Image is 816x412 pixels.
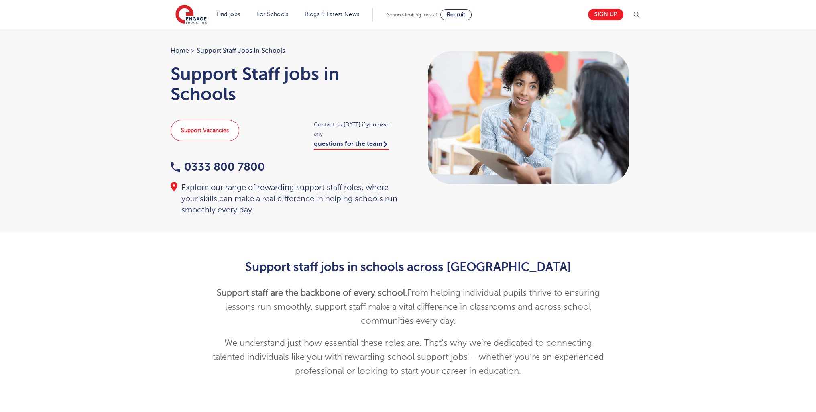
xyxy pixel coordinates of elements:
a: questions for the team [314,140,389,150]
strong: Support staff jobs in schools across [GEOGRAPHIC_DATA] [245,260,571,274]
span: Recruit [447,12,465,18]
a: Blogs & Latest News [305,11,360,17]
a: Home [171,47,189,54]
span: > [191,47,195,54]
h1: Support Staff jobs in Schools [171,64,400,104]
p: From helping individual pupils thrive to ensuring lessons run smoothly, support staff make a vita... [211,286,605,328]
span: Schools looking for staff [387,12,439,18]
a: Find jobs [217,11,240,17]
p: We understand just how essential these roles are. That’s why we’re dedicated to connecting talent... [211,336,605,378]
a: Recruit [440,9,472,20]
a: 0333 800 7800 [171,161,265,173]
a: For Schools [256,11,288,17]
img: Engage Education [175,5,207,25]
a: Sign up [588,9,623,20]
strong: Support staff are the backbone of every school. [216,288,407,298]
span: Contact us [DATE] if you have any [314,120,400,139]
span: Support Staff jobs in Schools [197,45,285,56]
div: Explore our range of rewarding support staff roles, where your skills can make a real difference ... [171,182,400,216]
nav: breadcrumb [171,45,400,56]
a: Support Vacancies [171,120,239,141]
